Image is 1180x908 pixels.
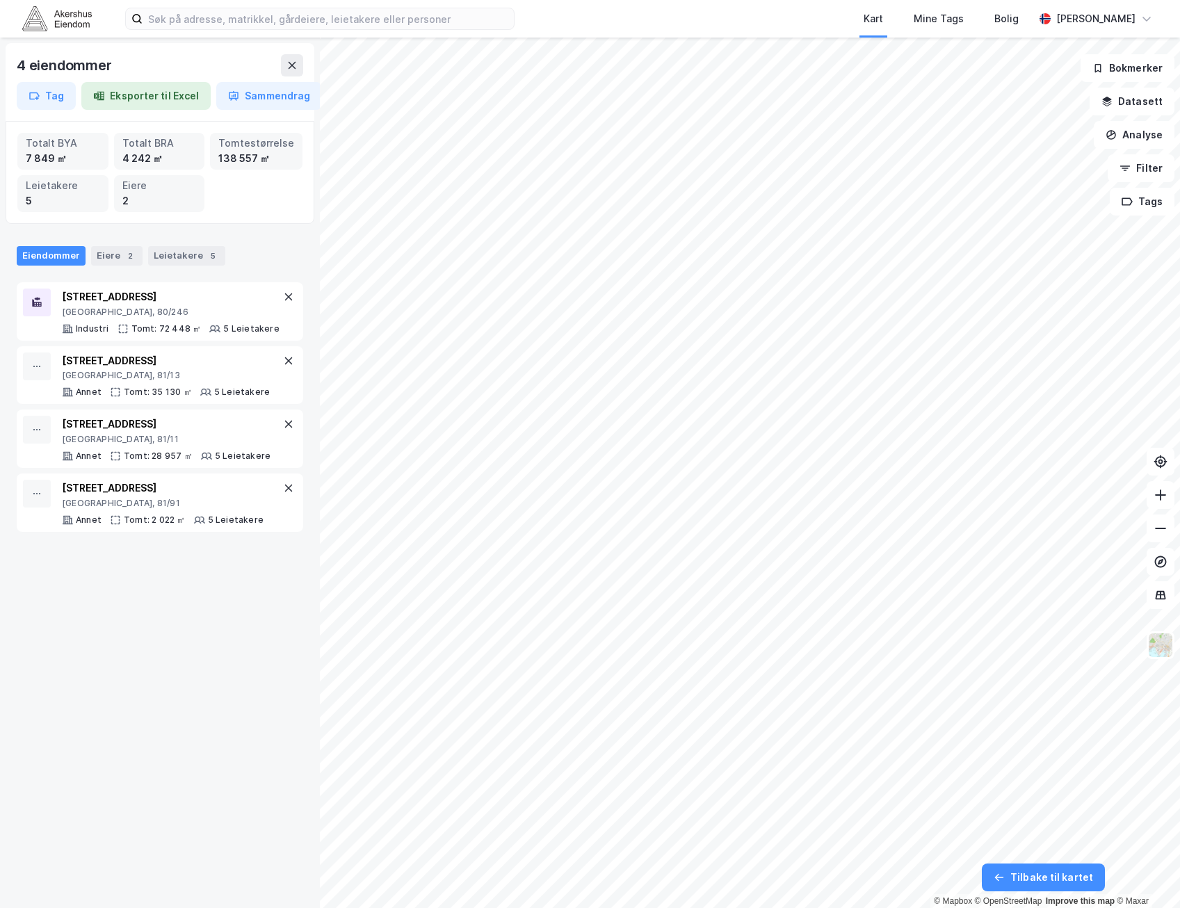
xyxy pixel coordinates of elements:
div: 7 849 ㎡ [26,151,100,166]
div: Annet [76,451,102,462]
div: Totalt BRA [122,136,197,151]
button: Tag [17,82,76,110]
div: Mine Tags [914,10,964,27]
div: 5 Leietakere [223,323,279,334]
div: 5 [26,193,100,209]
input: Søk på adresse, matrikkel, gårdeiere, leietakere eller personer [143,8,514,29]
img: akershus-eiendom-logo.9091f326c980b4bce74ccdd9f866810c.svg [22,6,92,31]
div: Kontrollprogram for chat [1110,841,1180,908]
div: [GEOGRAPHIC_DATA], 81/13 [62,370,270,381]
div: Tomt: 2 022 ㎡ [124,514,186,526]
div: 5 Leietakere [215,451,270,462]
iframe: Chat Widget [1110,841,1180,908]
div: [GEOGRAPHIC_DATA], 80/246 [62,307,280,318]
div: [STREET_ADDRESS] [62,352,270,369]
div: Annet [76,387,102,398]
div: Eiendommer [17,246,86,266]
button: Eksporter til Excel [81,82,211,110]
button: Tags [1110,188,1174,216]
div: Tomt: 72 448 ㎡ [131,323,202,334]
div: Kart [864,10,883,27]
div: 5 Leietakere [214,387,270,398]
div: [STREET_ADDRESS] [62,416,270,432]
div: 2 [123,249,137,263]
div: Tomt: 28 957 ㎡ [124,451,193,462]
div: Industri [76,323,109,334]
div: [GEOGRAPHIC_DATA], 81/91 [62,498,264,509]
div: Annet [76,514,102,526]
div: [STREET_ADDRESS] [62,289,280,305]
button: Filter [1108,154,1174,182]
a: Improve this map [1046,896,1115,906]
div: Leietakere [148,246,225,266]
div: 5 Leietakere [208,514,264,526]
a: Mapbox [934,896,972,906]
div: Leietakere [26,178,100,193]
button: Tilbake til kartet [982,864,1105,891]
button: Sammendrag [216,82,322,110]
div: 138 557 ㎡ [218,151,294,166]
div: Totalt BYA [26,136,100,151]
div: Eiere [122,178,197,193]
img: Z [1147,632,1174,658]
button: Bokmerker [1081,54,1174,82]
button: Analyse [1094,121,1174,149]
div: [STREET_ADDRESS] [62,480,264,496]
div: [PERSON_NAME] [1056,10,1135,27]
div: [GEOGRAPHIC_DATA], 81/11 [62,434,270,445]
button: Datasett [1090,88,1174,115]
div: 4 242 ㎡ [122,151,197,166]
div: Bolig [994,10,1019,27]
div: 5 [206,249,220,263]
div: Eiere [91,246,143,266]
a: OpenStreetMap [975,896,1042,906]
div: Tomtestørrelse [218,136,294,151]
div: 2 [122,193,197,209]
div: Tomt: 35 130 ㎡ [124,387,192,398]
div: 4 eiendommer [17,54,115,76]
